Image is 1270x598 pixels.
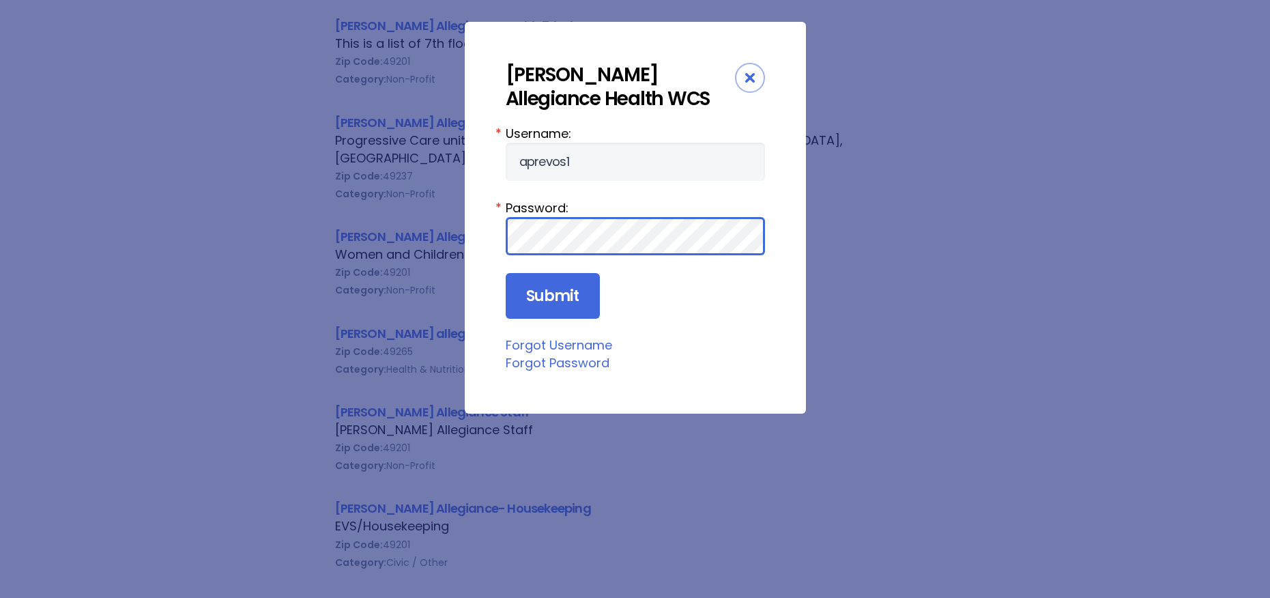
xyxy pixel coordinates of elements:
div: Close [735,63,765,93]
label: Password: [506,199,765,217]
label: Username: [506,124,765,143]
input: Submit [506,273,600,319]
div: [PERSON_NAME] Allegiance Health WCS [506,63,735,111]
a: Forgot Password [506,354,609,371]
a: Forgot Username [506,337,612,354]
